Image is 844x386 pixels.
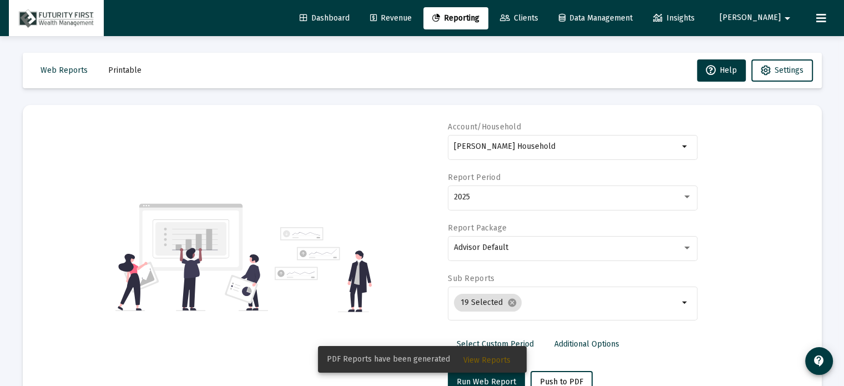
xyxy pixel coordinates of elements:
span: [PERSON_NAME] [720,13,781,23]
span: Insights [653,13,695,23]
span: Data Management [559,13,633,23]
span: PDF Reports have been generated [327,354,450,365]
input: Search or select an account or household [454,142,679,151]
img: reporting [115,202,268,312]
mat-chip: 19 Selected [454,294,522,312]
span: Additional Options [554,339,619,349]
a: Revenue [361,7,421,29]
mat-chip-list: Selection [454,292,679,314]
button: Help [697,59,746,82]
span: Help [706,66,737,75]
button: Web Reports [32,59,97,82]
a: Reporting [423,7,488,29]
a: Insights [644,7,704,29]
img: Dashboard [17,7,95,29]
mat-icon: cancel [507,298,517,308]
img: reporting-alt [275,227,372,312]
button: Settings [751,59,813,82]
button: View Reports [454,349,519,369]
span: Advisor Default [454,243,508,252]
span: 2025 [454,192,470,202]
a: Dashboard [291,7,358,29]
label: Report Package [448,223,507,233]
span: View Reports [463,355,511,365]
button: [PERSON_NAME] [706,7,807,29]
mat-icon: arrow_drop_down [679,140,692,153]
span: Reporting [432,13,479,23]
mat-icon: arrow_drop_down [679,296,692,309]
a: Data Management [550,7,641,29]
span: Printable [108,66,141,75]
label: Sub Reports [448,274,494,283]
span: Dashboard [300,13,350,23]
button: Printable [99,59,150,82]
span: Settings [775,66,803,75]
span: Clients [500,13,538,23]
mat-icon: contact_support [812,354,826,368]
mat-icon: arrow_drop_down [781,7,794,29]
span: Revenue [370,13,412,23]
label: Report Period [448,173,501,182]
label: Account/Household [448,122,521,132]
a: Clients [491,7,547,29]
span: Web Reports [41,66,88,75]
